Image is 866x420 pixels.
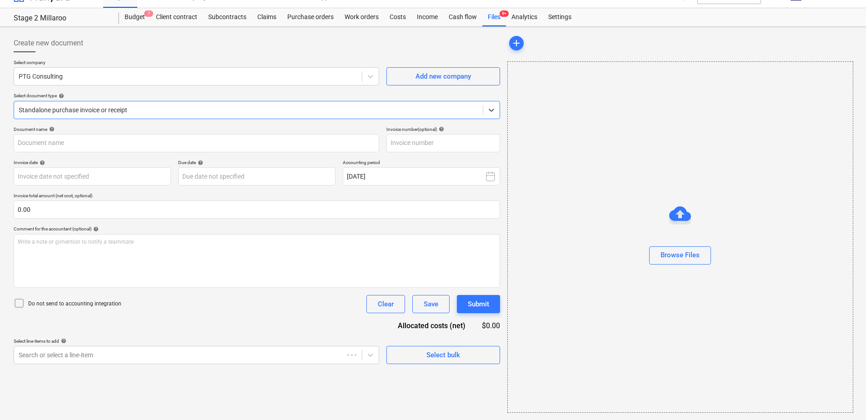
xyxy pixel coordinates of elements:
span: help [57,93,64,99]
a: Files9+ [482,8,506,26]
button: Browse Files [649,246,711,265]
button: Add new company [386,67,500,85]
span: add [511,38,522,49]
a: Subcontracts [203,8,252,26]
span: help [91,226,99,232]
div: Browse Files [661,249,700,261]
div: Browse Files [507,61,853,413]
div: Invoice date [14,160,171,165]
div: Invoice number (optional) [386,126,500,132]
div: Stage 2 Millaroo [14,14,108,23]
span: help [437,126,444,132]
div: Allocated costs (net) [382,320,480,331]
button: Select bulk [386,346,500,364]
button: [DATE] [343,167,500,185]
a: Analytics [506,8,543,26]
div: Select document type [14,93,500,99]
a: Purchase orders [282,8,339,26]
span: help [196,160,203,165]
span: 7 [144,10,153,17]
a: Income [411,8,443,26]
span: help [59,338,66,344]
a: Work orders [339,8,384,26]
a: Budget7 [119,8,150,26]
div: Budget [119,8,150,26]
a: Settings [543,8,577,26]
div: Files [482,8,506,26]
button: Save [412,295,450,313]
input: Due date not specified [178,167,335,185]
div: Comment for the accountant (optional) [14,226,500,232]
div: Due date [178,160,335,165]
input: Invoice number [386,134,500,152]
div: Document name [14,126,379,132]
span: help [38,160,45,165]
p: Accounting period [343,160,500,167]
div: Save [424,298,438,310]
input: Invoice total amount (net cost, optional) [14,200,500,219]
a: Client contract [150,8,203,26]
div: Select bulk [426,349,460,361]
p: Select company [14,60,379,67]
a: Cash flow [443,8,482,26]
button: Clear [366,295,405,313]
div: $0.00 [480,320,500,331]
div: Select line-items to add [14,338,379,344]
div: Add new company [415,70,471,82]
input: Document name [14,134,379,152]
button: Submit [457,295,500,313]
input: Invoice date not specified [14,167,171,185]
div: Submit [468,298,489,310]
span: help [47,126,55,132]
p: Do not send to accounting integration [28,300,121,308]
span: 9+ [500,10,509,17]
a: Costs [384,8,411,26]
a: Claims [252,8,282,26]
p: Invoice total amount (net cost, optional) [14,193,500,200]
div: Clear [378,298,394,310]
span: Create new document [14,38,83,49]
